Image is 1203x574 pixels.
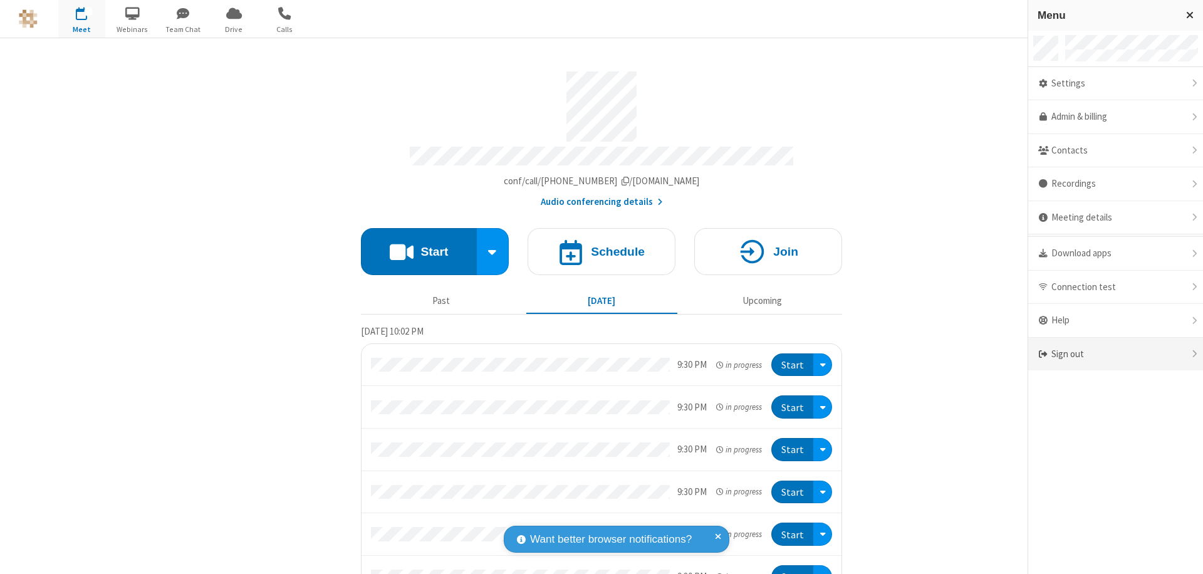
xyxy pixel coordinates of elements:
[1028,100,1203,134] a: Admin & billing
[361,228,477,275] button: Start
[716,486,762,498] em: in progress
[1028,271,1203,305] div: Connection test
[771,438,813,461] button: Start
[1028,201,1203,235] div: Meeting details
[716,528,762,540] em: in progress
[716,401,762,413] em: in progress
[261,24,308,35] span: Calls
[771,395,813,419] button: Start
[1028,67,1203,101] div: Settings
[526,289,677,313] button: [DATE]
[477,228,509,275] div: Start conference options
[813,353,832,377] div: Open menu
[361,62,842,209] section: Account details
[771,481,813,504] button: Start
[771,353,813,377] button: Start
[677,358,707,372] div: 9:30 PM
[211,24,258,35] span: Drive
[773,246,798,258] h4: Join
[58,24,105,35] span: Meet
[19,9,38,28] img: QA Selenium DO NOT DELETE OR CHANGE
[361,325,424,337] span: [DATE] 10:02 PM
[1028,167,1203,201] div: Recordings
[160,24,207,35] span: Team Chat
[1028,304,1203,338] div: Help
[716,359,762,371] em: in progress
[504,175,700,187] span: Copy my meeting room link
[694,228,842,275] button: Join
[1172,541,1194,565] iframe: Chat
[813,395,832,419] div: Open menu
[530,531,692,548] span: Want better browser notifications?
[677,400,707,415] div: 9:30 PM
[677,442,707,457] div: 9:30 PM
[85,7,93,16] div: 8
[420,246,448,258] h4: Start
[541,195,663,209] button: Audio conferencing details
[1038,9,1175,21] h3: Menu
[366,289,517,313] button: Past
[109,24,156,35] span: Webinars
[813,438,832,461] div: Open menu
[1028,237,1203,271] div: Download apps
[528,228,675,275] button: Schedule
[813,481,832,504] div: Open menu
[771,523,813,546] button: Start
[677,485,707,499] div: 9:30 PM
[591,246,645,258] h4: Schedule
[1028,338,1203,371] div: Sign out
[716,444,762,456] em: in progress
[813,523,832,546] div: Open menu
[504,174,700,189] button: Copy my meeting room linkCopy my meeting room link
[687,289,838,313] button: Upcoming
[1028,134,1203,168] div: Contacts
